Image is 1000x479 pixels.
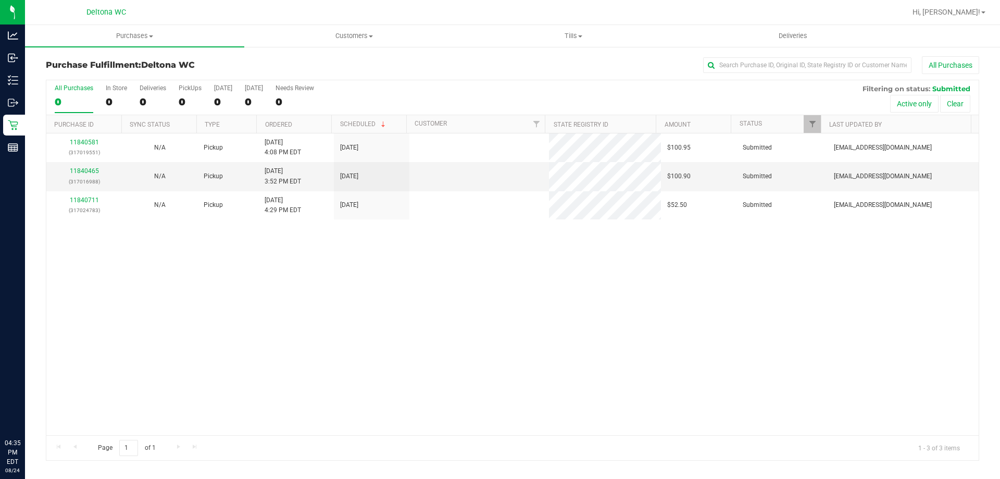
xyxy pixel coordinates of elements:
div: 0 [106,96,127,108]
p: (317019551) [53,148,116,157]
inline-svg: Outbound [8,97,18,108]
a: Scheduled [340,120,387,128]
a: Status [740,120,762,127]
button: Clear [940,95,970,113]
span: Pickup [204,171,223,181]
span: Deltona WC [86,8,126,17]
span: Submitted [932,84,970,93]
span: [EMAIL_ADDRESS][DOMAIN_NAME] [834,200,932,210]
p: (317024783) [53,205,116,215]
span: [DATE] [340,200,358,210]
a: Type [205,121,220,128]
div: 0 [276,96,314,108]
span: [DATE] [340,143,358,153]
p: 08/24 [5,466,20,474]
span: Filtering on status: [863,84,930,93]
span: Pickup [204,200,223,210]
inline-svg: Inventory [8,75,18,85]
div: 0 [214,96,232,108]
a: Filter [528,115,545,133]
a: 11840465 [70,167,99,175]
span: Tills [464,31,682,41]
button: N/A [154,171,166,181]
a: Purchase ID [54,121,94,128]
div: Needs Review [276,84,314,92]
input: Search Purchase ID, Original ID, State Registry ID or Customer Name... [703,57,911,73]
div: Deliveries [140,84,166,92]
a: Deliveries [683,25,903,47]
span: [DATE] 3:52 PM EDT [265,166,301,186]
a: Ordered [265,121,292,128]
span: [DATE] 4:08 PM EDT [265,138,301,157]
span: $100.95 [667,143,691,153]
span: Customers [245,31,463,41]
div: 0 [179,96,202,108]
a: Customers [244,25,464,47]
span: Pickup [204,143,223,153]
span: Hi, [PERSON_NAME]! [913,8,980,16]
span: $52.50 [667,200,687,210]
div: All Purchases [55,84,93,92]
span: Page of 1 [89,440,164,456]
a: Tills [464,25,683,47]
button: All Purchases [922,56,979,74]
a: Purchases [25,25,244,47]
span: Submitted [743,143,772,153]
span: $100.90 [667,171,691,181]
span: Deltona WC [141,60,195,70]
div: 0 [245,96,263,108]
span: Not Applicable [154,173,166,180]
p: 04:35 PM EDT [5,438,20,466]
inline-svg: Inbound [8,53,18,63]
a: 11840711 [70,196,99,204]
span: Submitted [743,200,772,210]
div: [DATE] [214,84,232,92]
inline-svg: Reports [8,142,18,153]
span: Submitted [743,171,772,181]
div: 0 [55,96,93,108]
inline-svg: Analytics [8,30,18,41]
a: Last Updated By [829,121,882,128]
button: N/A [154,200,166,210]
span: [DATE] [340,171,358,181]
a: Customer [415,120,447,127]
span: [EMAIL_ADDRESS][DOMAIN_NAME] [834,143,932,153]
a: Sync Status [130,121,170,128]
div: 0 [140,96,166,108]
div: [DATE] [245,84,263,92]
a: State Registry ID [554,121,608,128]
input: 1 [119,440,138,456]
a: Amount [665,121,691,128]
span: 1 - 3 of 3 items [910,440,968,456]
span: [DATE] 4:29 PM EDT [265,195,301,215]
p: (317016988) [53,177,116,187]
div: PickUps [179,84,202,92]
span: Purchases [25,31,244,41]
button: Active only [890,95,939,113]
inline-svg: Retail [8,120,18,130]
span: [EMAIL_ADDRESS][DOMAIN_NAME] [834,171,932,181]
iframe: Resource center [10,396,42,427]
span: Not Applicable [154,144,166,151]
span: Not Applicable [154,201,166,208]
a: Filter [804,115,821,133]
div: In Store [106,84,127,92]
h3: Purchase Fulfillment: [46,60,357,70]
button: N/A [154,143,166,153]
span: Deliveries [765,31,821,41]
a: 11840581 [70,139,99,146]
